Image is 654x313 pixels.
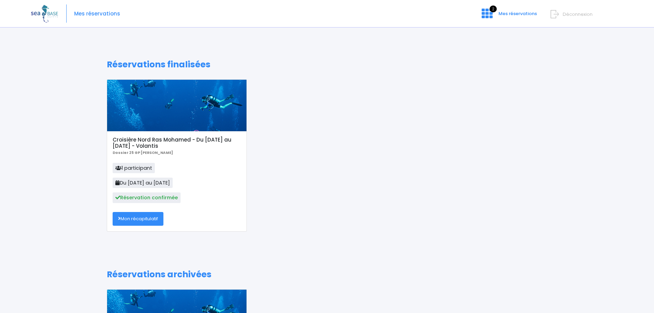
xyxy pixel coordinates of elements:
h1: Réservations finalisées [107,59,547,70]
a: 2 Mes réservations [476,13,541,19]
span: Déconnexion [563,11,593,18]
h5: Croisière Nord Ras Mohamed - Du [DATE] au [DATE] - Volantis [113,137,241,149]
span: Mes réservations [498,10,537,17]
h1: Réservations archivées [107,269,547,280]
span: Réservation confirmée [113,192,181,203]
span: 1 participant [113,163,155,173]
b: Dossier 25 GP [PERSON_NAME] [113,150,173,155]
span: 2 [490,5,497,12]
a: Mon récapitulatif [113,212,163,226]
span: Du [DATE] au [DATE] [113,178,173,188]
